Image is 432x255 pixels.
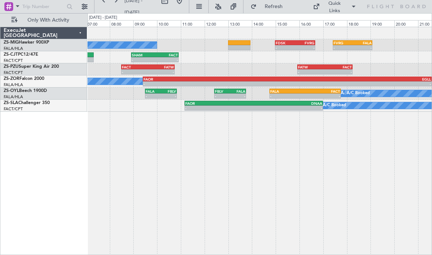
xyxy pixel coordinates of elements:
div: DNAA [254,101,322,106]
span: ZS-SLA [4,101,18,105]
div: - [148,70,174,74]
div: FAOR [185,101,254,106]
div: FVRG [334,41,353,45]
div: - [230,94,245,98]
div: 17:00 [323,20,347,27]
a: ZS-CJTPC12/47E [4,52,38,57]
a: FACT/CPT [4,58,23,63]
div: - [215,94,230,98]
div: FALA [146,89,161,93]
span: Only With Activity [19,18,77,23]
div: 08:00 [110,20,134,27]
div: FBLV [161,89,176,93]
div: - [295,45,314,50]
a: ZS-ZORFalcon 2000 [4,77,44,81]
div: EGLL [287,77,431,81]
div: - [122,70,148,74]
div: FBLV [215,89,230,93]
div: - [185,106,254,110]
div: FACT [155,53,178,57]
a: FALA/HLA [4,46,23,51]
div: [DATE] - [DATE] [89,15,117,21]
a: ZS-SLAChallenger 350 [4,101,50,105]
div: - [270,94,305,98]
div: 13:00 [228,20,252,27]
a: FACT/CPT [4,106,23,112]
input: Trip Number [22,1,64,12]
div: 07:00 [86,20,110,27]
a: FACT/CPT [4,70,23,75]
span: ZS-CJT [4,52,18,57]
div: FVRG [295,41,314,45]
div: 09:00 [133,20,157,27]
div: 15:00 [276,20,299,27]
div: 18:00 [347,20,371,27]
div: - [287,82,431,86]
div: 12:00 [205,20,228,27]
div: FALA [353,41,372,45]
span: ZS-OYL [4,89,19,93]
div: FDSK [276,41,295,45]
div: - [334,45,353,50]
div: FALA [270,89,305,93]
div: FACT [305,89,340,93]
div: 10:00 [157,20,181,27]
div: FAOR [144,77,287,81]
div: A/C Booked [323,100,346,111]
span: ZS-ZOR [4,77,19,81]
div: FACT [325,65,352,69]
a: FALA/HLA [4,94,23,100]
div: - [305,94,340,98]
div: 16:00 [299,20,323,27]
div: 20:00 [394,20,418,27]
button: Refresh [247,1,291,12]
div: SHAM [132,53,155,57]
div: 11:00 [181,20,205,27]
div: FATW [298,65,325,69]
div: - [132,58,155,62]
div: - [144,82,287,86]
div: - [146,94,161,98]
div: FATW [148,65,174,69]
div: - [325,70,352,74]
div: - [298,70,325,74]
div: - [155,58,178,62]
a: ZS-MIGHawker 900XP [4,40,49,45]
a: FALA/HLA [4,82,23,88]
div: 19:00 [370,20,394,27]
div: FALA [230,89,245,93]
span: Refresh [258,4,289,9]
div: 14:00 [252,20,276,27]
span: ZS-PZU [4,64,19,69]
div: FACT [122,65,148,69]
div: A/C Booked [347,88,370,99]
div: A/C Booked [341,88,364,99]
div: - [254,106,322,110]
button: Quick Links [309,1,360,12]
button: Only With Activity [8,14,79,26]
a: ZS-OYLBeech 1900D [4,89,47,93]
span: ZS-MIG [4,40,19,45]
a: ZS-PZUSuper King Air 200 [4,64,59,69]
div: - [161,94,176,98]
div: - [276,45,295,50]
div: - [353,45,372,50]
